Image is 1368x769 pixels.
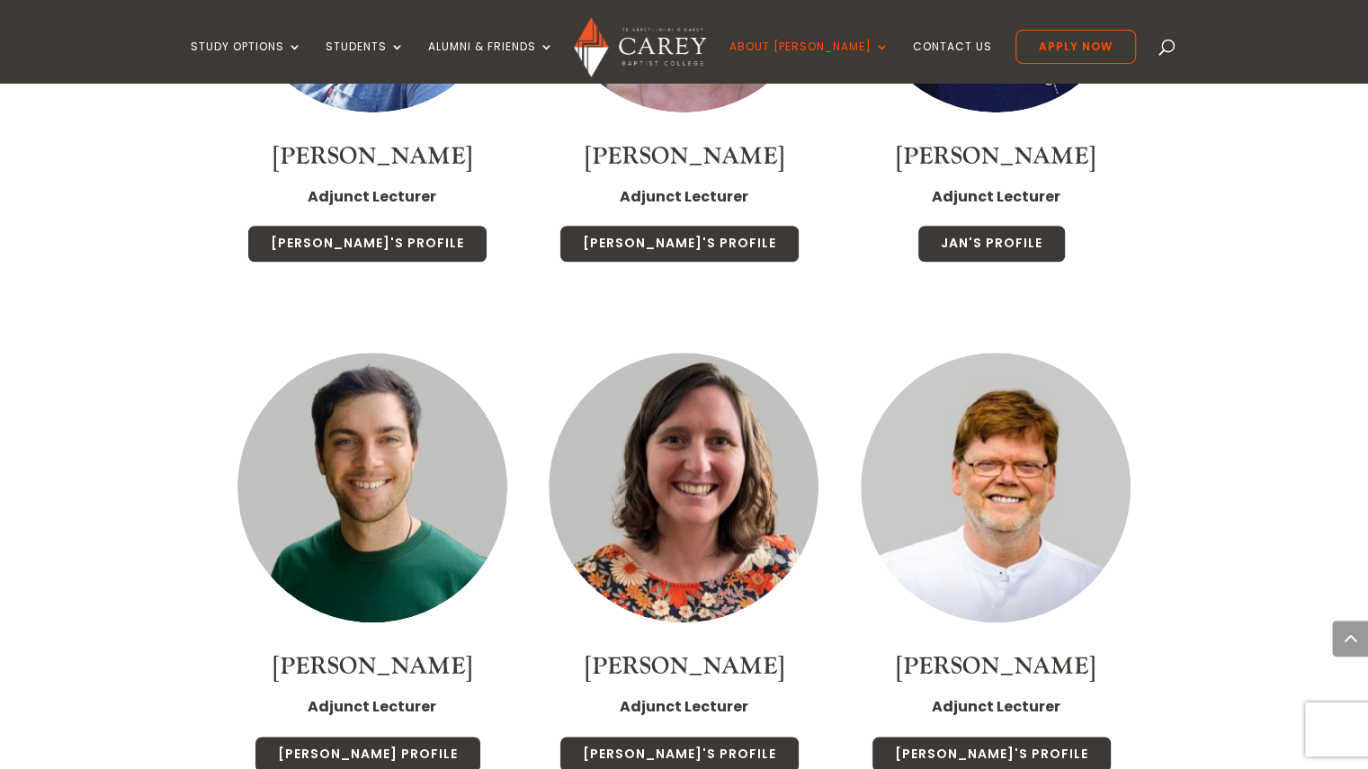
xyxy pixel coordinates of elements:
a: [PERSON_NAME] [896,651,1095,682]
a: [PERSON_NAME] [896,141,1095,172]
a: Alumni & Friends [428,40,554,83]
strong: Adjunct Lecturer [932,696,1060,717]
strong: Adjunct Lecturer [932,186,1060,207]
a: Contact Us [913,40,992,83]
a: About [PERSON_NAME] [729,40,890,83]
a: [PERSON_NAME]'s Profile [247,225,487,263]
img: Elliot Rice_2023_300x300 [237,353,507,622]
strong: Adjunct Lecturer [308,696,436,717]
strong: Adjunct Lecturer [308,186,436,207]
strong: Adjunct Lecturer [620,696,748,717]
a: Apply Now [1015,30,1136,64]
a: Jan's Profile [917,225,1066,263]
img: Sarah_Rice_2023_300x300 [549,353,818,622]
img: Paul Windsor_300x300 [861,353,1131,622]
a: [PERSON_NAME] [273,141,472,172]
a: Students [326,40,405,83]
a: [PERSON_NAME] [584,651,783,682]
a: Study Options [191,40,302,83]
a: [PERSON_NAME] [273,651,472,682]
a: [PERSON_NAME]'s Profile [559,225,800,263]
strong: Adjunct Lecturer [620,186,748,207]
a: [PERSON_NAME] [584,141,783,172]
img: Carey Baptist College [574,17,706,77]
